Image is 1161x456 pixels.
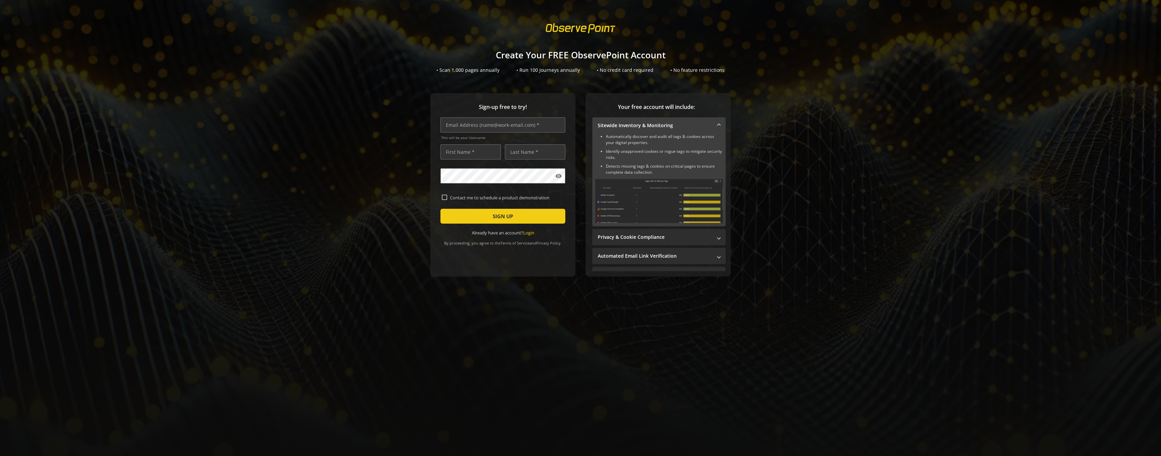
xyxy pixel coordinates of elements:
mat-expansion-panel-header: Sitewide Inventory & Monitoring [592,117,726,134]
div: Sitewide Inventory & Monitoring [592,134,726,226]
div: • Run 100 Journeys annually [516,67,580,74]
a: Privacy Policy [536,240,561,246]
div: By proceeding, you agree to the and . [440,236,565,246]
img: Sitewide Inventory & Monitoring [595,179,723,223]
mat-panel-title: Privacy & Cookie Compliance [598,234,712,240]
a: Terms of Service [501,240,530,246]
span: This will be your Username [441,135,565,140]
input: Email Address (name@work-email.com) * [440,117,565,133]
mat-expansion-panel-header: Performance Monitoring with Web Vitals [592,267,726,283]
span: Your free account will include: [592,103,721,111]
mat-icon: visibility [555,173,562,179]
div: • No feature restrictions [670,67,725,74]
label: Contact me to schedule a product demonstration [447,195,564,201]
a: Login [523,230,534,236]
input: First Name * [440,144,501,160]
mat-panel-title: Sitewide Inventory & Monitoring [598,122,712,129]
mat-expansion-panel-header: Automated Email Link Verification [592,248,726,264]
div: Already have an account? [440,230,565,236]
li: Automatically discover and audit all tags & cookies across your digital properties. [606,134,723,146]
input: Last Name * [505,144,565,160]
div: • Scan 1,000 pages annually [436,67,500,74]
div: • No credit card required [597,67,653,74]
mat-panel-title: Automated Email Link Verification [598,253,712,259]
span: SIGN UP [493,210,513,222]
li: Detects missing tags & cookies on critical pages to ensure complete data collection. [606,163,723,175]
li: Identify unapproved cookies or rogue tags to mitigate security risks. [606,148,723,161]
span: Sign-up free to try! [440,103,565,111]
mat-expansion-panel-header: Privacy & Cookie Compliance [592,229,726,245]
button: SIGN UP [440,209,565,224]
